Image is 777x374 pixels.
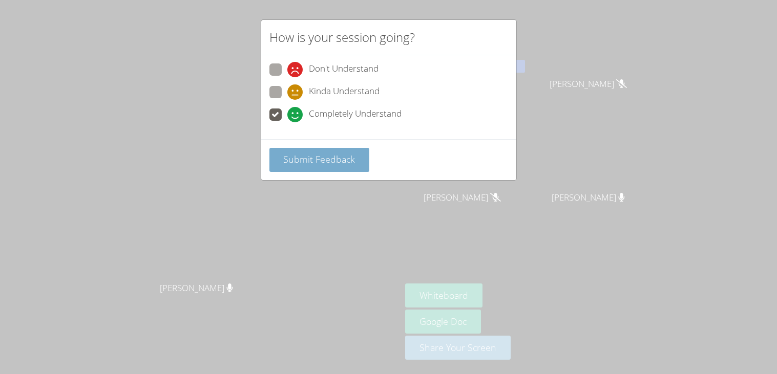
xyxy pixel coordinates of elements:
[283,153,355,165] span: Submit Feedback
[269,148,370,172] button: Submit Feedback
[309,62,379,77] span: Don't Understand
[309,107,402,122] span: Completely Understand
[309,84,380,100] span: Kinda Understand
[269,28,415,47] h2: How is your session going?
